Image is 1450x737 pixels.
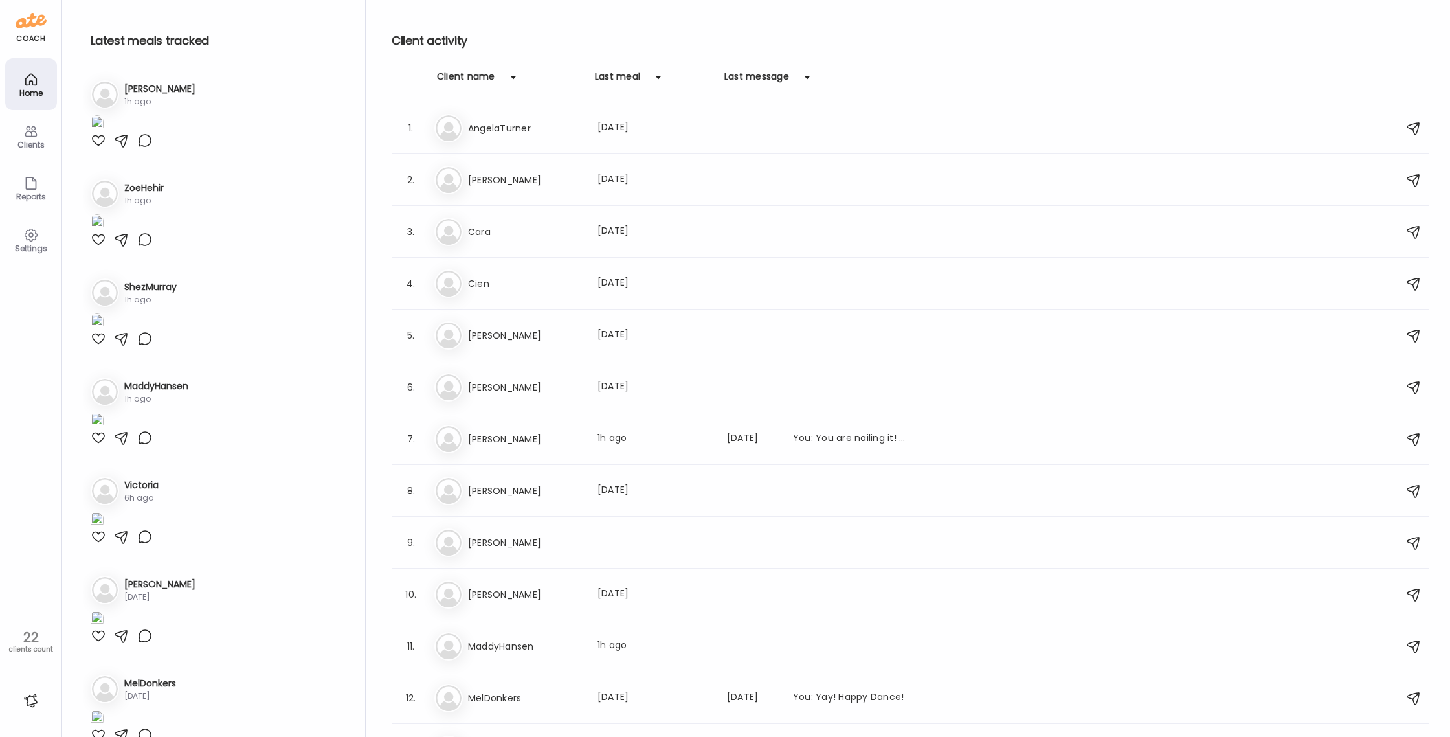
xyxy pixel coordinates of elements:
[124,479,159,492] h3: Victoria
[597,328,711,343] div: [DATE]
[727,431,777,447] div: [DATE]
[16,33,45,44] div: coach
[8,244,54,253] div: Settings
[468,483,582,499] h3: [PERSON_NAME]
[124,96,195,108] div: 1h ago
[124,181,164,195] h3: ZoeHehir
[91,115,104,133] img: images%2FrkU6stnKBxXLWITGCGhyL8VIIf22%2FlTfhbJTym73GyXZ2LVkK%2Fl7Q6PMdmQ5henwX6yfxq_1080
[468,690,582,706] h3: MelDonkers
[436,115,462,141] img: bg-avatar-default.svg
[436,374,462,400] img: bg-avatar-default.svg
[468,120,582,136] h3: AngelaTurner
[92,379,118,405] img: bg-avatar-default.svg
[436,685,462,711] img: bg-avatar-default.svg
[597,431,711,447] div: 1h ago
[5,629,57,645] div: 22
[5,645,57,654] div: clients count
[91,313,104,331] img: images%2FbE09qLVNjYgxEsWHQ58Nc5QJak13%2FrSjbkItV1tC2DCXaDDLL%2FOu9jfwrQkt6dqJNSfRPN_1080
[436,582,462,607] img: bg-avatar-default.svg
[91,214,104,232] img: images%2FrwOXgnwZ0WXIhprvHtlEwggwzcp2%2FrN1rMz6uNa7piGsu90J8%2FILCapz1a6wsmpEgSB9df_1080
[436,167,462,193] img: bg-avatar-default.svg
[8,192,54,201] div: Reports
[724,70,789,91] div: Last message
[91,31,344,51] h2: Latest meals tracked
[436,633,462,659] img: bg-avatar-default.svg
[468,380,582,395] h3: [PERSON_NAME]
[403,535,419,550] div: 9.
[436,271,462,297] img: bg-avatar-default.svg
[436,323,462,348] img: bg-avatar-default.svg
[403,120,419,136] div: 1.
[403,224,419,240] div: 3.
[92,82,118,108] img: bg-avatar-default.svg
[468,431,582,447] h3: [PERSON_NAME]
[468,276,582,291] h3: Cien
[468,639,582,654] h3: MaddyHansen
[124,591,195,603] div: [DATE]
[595,70,640,91] div: Last meal
[468,587,582,602] h3: [PERSON_NAME]
[597,483,711,499] div: [DATE]
[124,690,176,702] div: [DATE]
[124,195,164,207] div: 1h ago
[597,172,711,188] div: [DATE]
[727,690,777,706] div: [DATE]
[468,172,582,188] h3: [PERSON_NAME]
[793,431,907,447] div: You: You are nailing it! Well done!
[8,141,54,149] div: Clients
[392,31,1429,51] h2: Client activity
[403,639,419,654] div: 11.
[403,483,419,499] div: 8.
[403,587,419,602] div: 10.
[92,181,118,207] img: bg-avatar-default.svg
[793,690,907,706] div: You: Yay! Happy Dance!
[403,431,419,447] div: 7.
[468,224,582,240] h3: Cara
[124,294,177,306] div: 1h ago
[91,611,104,628] img: images%2F6EJtGPcB4ug7L9s8heSJzwKWDmx1%2F0fM5RY5T2UQ5UCJoCK6D%2FHpgVpF6hu8PQqszPyavn_1080
[92,280,118,306] img: bg-avatar-default.svg
[597,690,711,706] div: [DATE]
[92,577,118,603] img: bg-avatar-default.svg
[403,380,419,395] div: 6.
[436,426,462,452] img: bg-avatar-default.svg
[403,172,419,188] div: 2.
[92,478,118,504] img: bg-avatar-default.svg
[597,639,711,654] div: 1h ago
[124,82,195,96] h3: [PERSON_NAME]
[597,276,711,291] div: [DATE]
[597,120,711,136] div: [DATE]
[91,710,104,727] img: images%2FegSM1GXXb5eckUAJAthZVT11ROI2%2F4lPiQANg7PeyeBV7g96T%2FsyBsmUpRKucLmc2iUM26_1080
[437,70,495,91] div: Client name
[124,280,177,294] h3: ShezMurray
[16,10,47,31] img: ate
[92,676,118,702] img: bg-avatar-default.svg
[436,530,462,556] img: bg-avatar-default.svg
[124,492,159,504] div: 6h ago
[468,328,582,343] h3: [PERSON_NAME]
[8,89,54,97] div: Home
[436,219,462,245] img: bg-avatar-default.svg
[91,413,104,430] img: images%2FuuvaCZyNAgWlTSECdmI61jrjkS73%2FE1870lBuYNfyx84i84li%2FpjnVRX8nU1BJYAQ7s44k_1080
[436,478,462,504] img: bg-avatar-default.svg
[124,677,176,690] h3: MelDonkers
[597,587,711,602] div: [DATE]
[91,512,104,529] img: images%2FjfLoNFxkltcaENKjugCiicvXVV13%2FuFF6alLaRZSqIzkwGfQ5%2FbFbWkSv8lfMM96lLkWcI_1080
[124,380,188,393] h3: MaddyHansen
[597,224,711,240] div: [DATE]
[403,276,419,291] div: 4.
[597,380,711,395] div: [DATE]
[403,328,419,343] div: 5.
[468,535,582,550] h3: [PERSON_NAME]
[124,578,195,591] h3: [PERSON_NAME]
[124,393,188,405] div: 1h ago
[403,690,419,706] div: 12.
